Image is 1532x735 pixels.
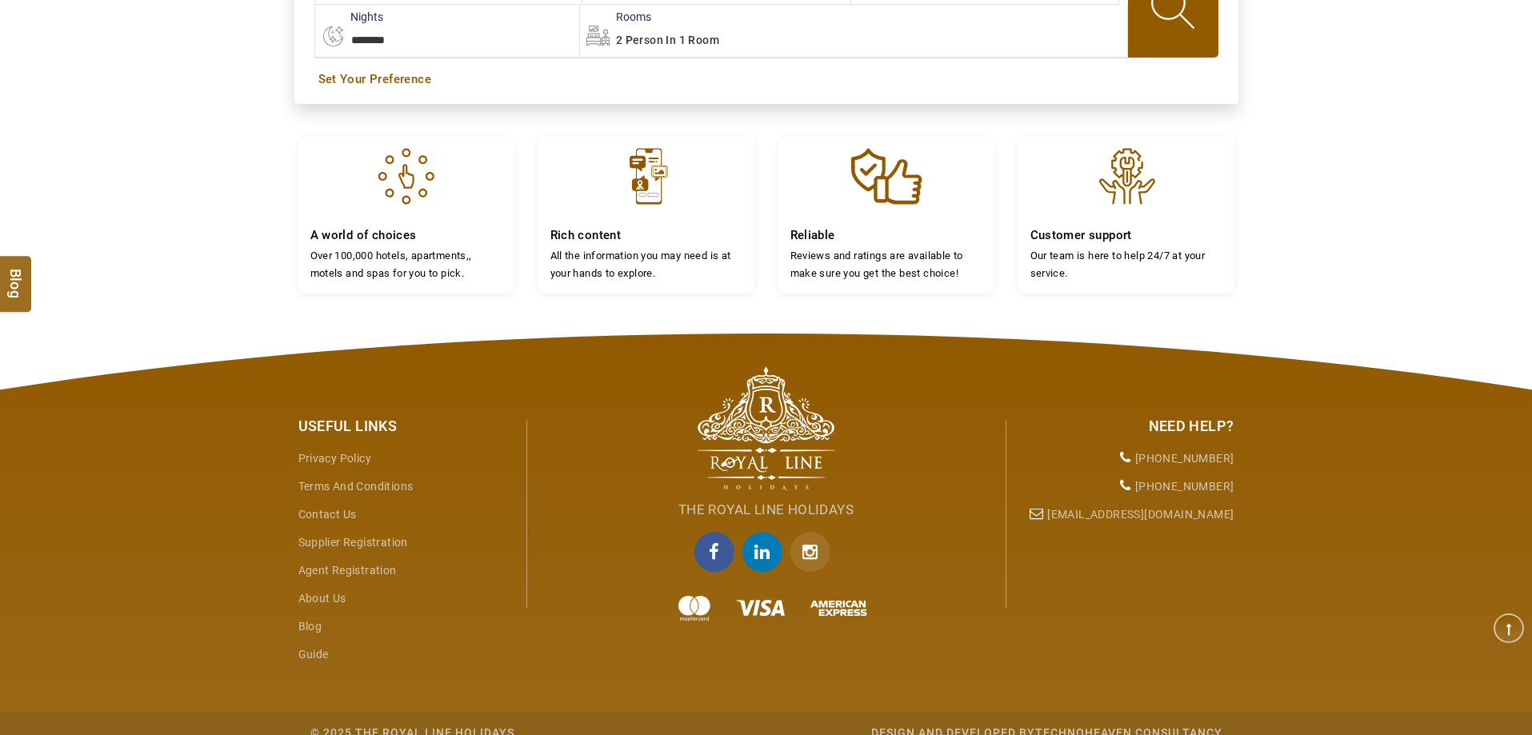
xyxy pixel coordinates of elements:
a: Agent Registration [298,564,397,577]
a: Blog [298,620,322,633]
a: Supplier Registration [298,536,408,549]
h4: Reliable [790,228,982,243]
span: Blog [6,269,26,282]
span: The Royal Line Holidays [678,501,854,517]
a: [EMAIL_ADDRESS][DOMAIN_NAME] [1047,508,1234,521]
a: Terms and Conditions [298,480,414,493]
div: Need Help? [1018,416,1234,437]
li: [PHONE_NUMBER] [1018,473,1234,501]
span: 2 Person in 1 Room [616,34,719,46]
p: Reviews and ratings are available to make sure you get the best choice! [790,247,982,282]
li: [PHONE_NUMBER] [1018,445,1234,473]
a: Instagram [790,532,838,572]
h4: A world of choices [310,228,502,243]
p: Over 100,000 hotels, apartments,, motels and spas for you to pick. [310,247,502,282]
a: guide [298,648,329,661]
a: facebook [694,532,742,572]
p: All the information you may need is at your hands to explore. [550,247,742,282]
p: Our team is here to help 24/7 at your service. [1030,247,1222,282]
a: Set Your Preference [318,71,1214,88]
div: Useful Links [298,416,514,437]
a: Privacy Policy [298,452,372,465]
a: Contact Us [298,508,357,521]
img: The Royal Line Holidays [698,366,834,490]
h4: Customer support [1030,228,1222,243]
a: About Us [298,592,346,605]
label: nights [314,9,383,25]
h4: Rich content [550,228,742,243]
label: Rooms [580,9,651,25]
a: linkedin [742,532,790,572]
